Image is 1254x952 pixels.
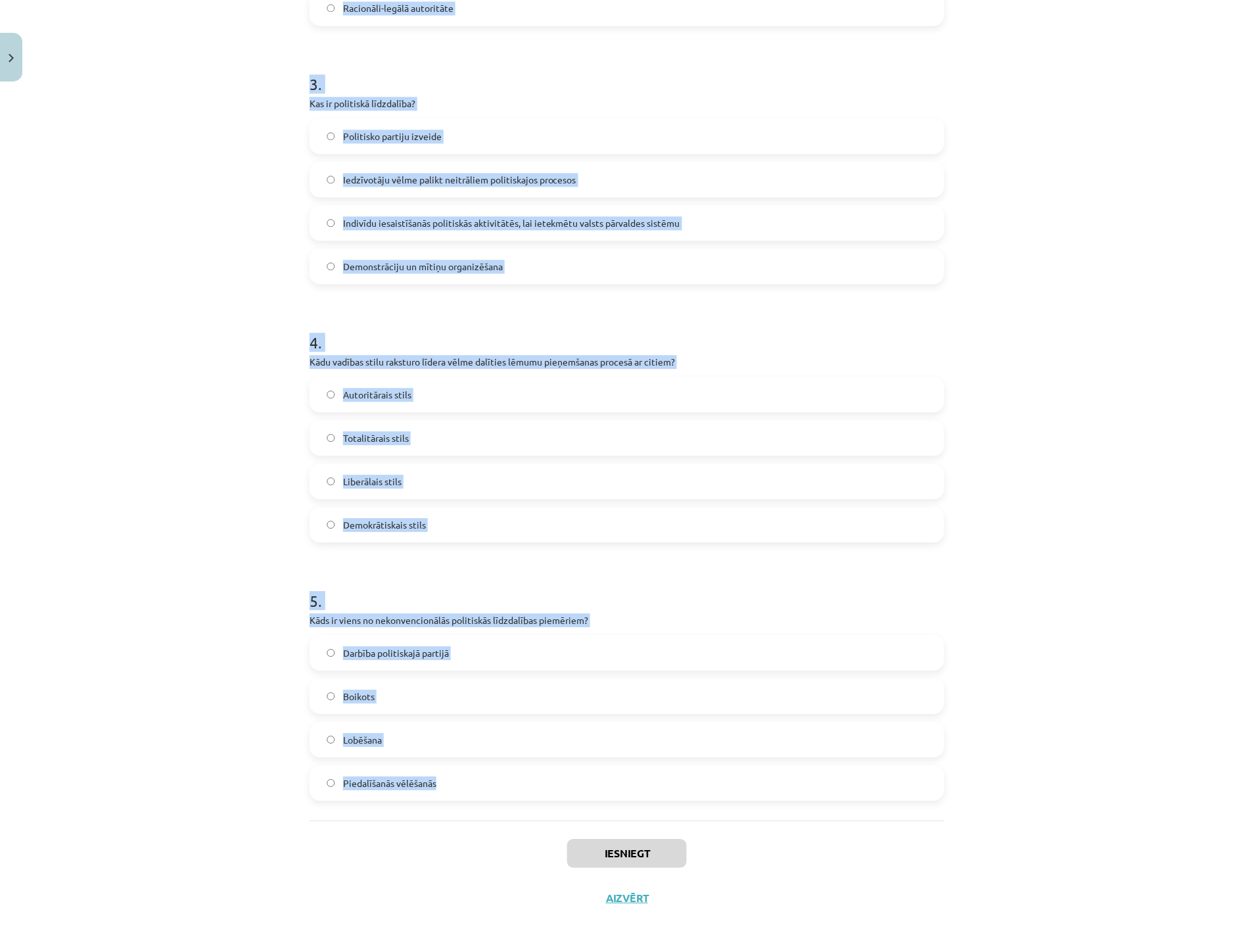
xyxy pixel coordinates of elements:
button: Iesniegt [567,839,687,868]
input: Liberālais stils [327,477,335,486]
input: Lobēšana [327,736,335,744]
span: Politisko partiju izveide [343,130,442,143]
span: Racionāli-legālā autoritāte [343,1,453,15]
span: Lobēšana [343,733,382,747]
input: Demokrātiskais stils [327,521,335,529]
h1: 4 . [310,310,944,351]
input: Autoritārais stils [327,391,335,399]
span: Demokrātiskais stils [343,518,426,532]
input: Politisko partiju izveide [327,132,335,141]
p: Kādu vadības stilu raksturo līdera vēlme dalīties lēmumu pieņemšanas procesā ar citiem? [310,355,944,369]
h1: 3 . [310,52,944,93]
span: Iedzīvotāju vēlme palikt neitrāliem politiskajos procesos [343,173,576,187]
input: Piedalīšanās vēlēšanās [327,779,335,788]
p: Kas ir politiskā līdzdalība? [310,97,944,110]
input: Indivīdu iesaistīšanās politiskās aktivitātēs, lai ietekmētu valsts pārvaldes sistēmu [327,219,335,227]
input: Demonstrāciju un mītiņu organizēšana [327,262,335,271]
img: icon-close-lesson-0947bae3869378f0d4975bcd49f059093ad1ed9edebbc8119c70593378902aed.svg [9,54,14,62]
button: Aizvērt [602,892,652,905]
span: Autoritārais stils [343,388,411,402]
span: Demonstrāciju un mītiņu organizēšana [343,260,503,274]
input: Totalitārais stils [327,434,335,442]
span: Indivīdu iesaistīšanās politiskās aktivitātēs, lai ietekmētu valsts pārvaldes sistēmu [343,216,680,230]
input: Iedzīvotāju vēlme palikt neitrāliem politiskajos procesos [327,176,335,184]
input: Boikots [327,692,335,701]
input: Racionāli-legālā autoritāte [327,4,335,12]
span: Boikots [343,690,375,703]
p: Kāds ir viens no nekonvencionālās politiskās līdzdalības piemēriem? [310,613,944,627]
span: Liberālais stils [343,475,402,488]
input: Darbība politiskajā partijā [327,649,335,657]
span: Totalitārais stils [343,431,409,445]
h1: 5 . [310,569,944,609]
span: Darbība politiskajā partijā [343,646,449,660]
span: Piedalīšanās vēlēšanās [343,776,436,790]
